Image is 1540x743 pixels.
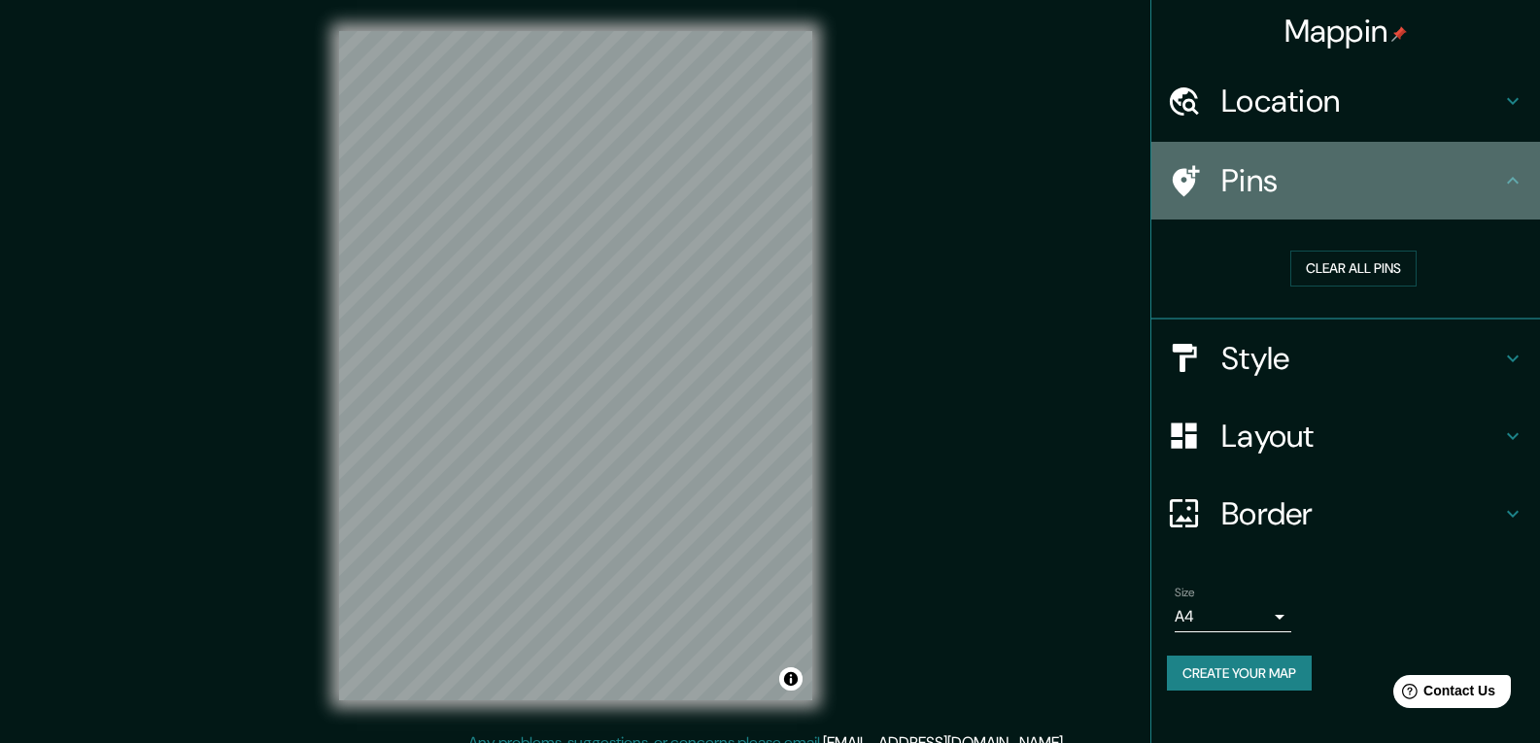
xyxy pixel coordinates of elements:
label: Size [1175,584,1195,600]
div: Pins [1151,142,1540,220]
h4: Pins [1221,161,1501,200]
div: Border [1151,475,1540,553]
h4: Style [1221,339,1501,378]
iframe: Help widget launcher [1367,667,1519,722]
button: Clear all pins [1290,251,1417,287]
div: Location [1151,62,1540,140]
div: Layout [1151,397,1540,475]
canvas: Map [339,31,812,700]
h4: Layout [1221,417,1501,456]
h4: Border [1221,494,1501,533]
h4: Location [1221,82,1501,120]
button: Toggle attribution [779,667,803,691]
div: A4 [1175,601,1291,632]
h4: Mappin [1284,12,1408,51]
div: Style [1151,320,1540,397]
button: Create your map [1167,656,1312,692]
img: pin-icon.png [1391,26,1407,42]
